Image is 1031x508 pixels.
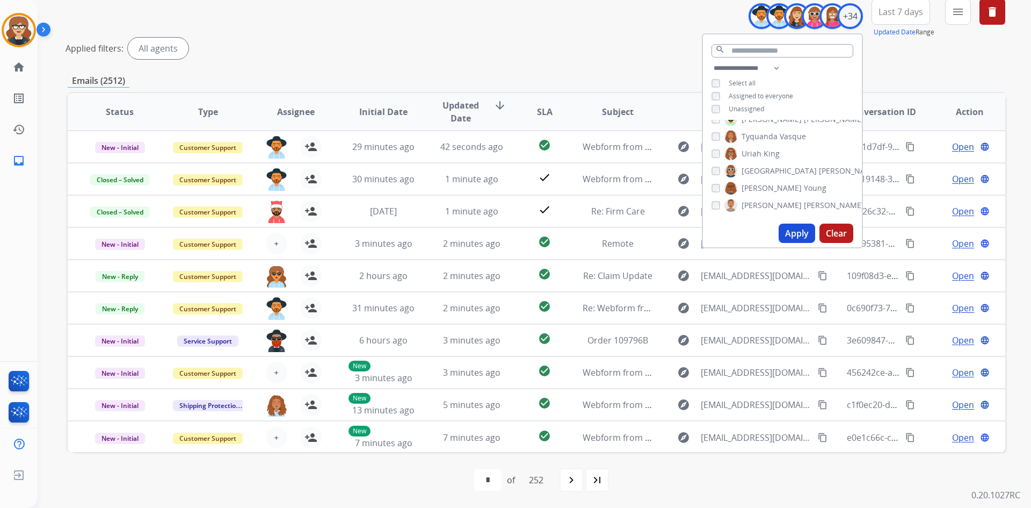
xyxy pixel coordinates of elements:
[742,148,761,159] span: Uriah
[701,269,811,282] span: [EMAIL_ADDRESS][DOMAIN_NAME]
[565,474,578,486] mat-icon: navigate_next
[980,271,990,281] mat-icon: language
[804,200,864,211] span: [PERSON_NAME]
[980,239,990,248] mat-icon: language
[701,173,811,185] span: [EMAIL_ADDRESS][DOMAIN_NAME]
[355,372,412,384] span: 3 minutes ago
[96,271,144,282] span: New - Reply
[445,205,498,217] span: 1 minute ago
[715,45,725,54] mat-icon: search
[443,432,500,443] span: 7 minutes ago
[95,368,145,379] span: New - Initial
[173,239,243,250] span: Customer Support
[677,205,690,218] mat-icon: explore
[538,300,551,313] mat-icon: check_circle
[874,28,916,37] button: Updated Date
[12,154,25,167] mat-icon: inbox
[952,431,974,444] span: Open
[847,399,1011,411] span: c1f0ec20-d7e6-4c2a-a60e-861b7ed33b8e
[729,104,764,113] span: Unassigned
[677,431,690,444] mat-icon: explore
[952,302,974,314] span: Open
[12,92,25,105] mat-icon: list_alt
[952,334,974,347] span: Open
[905,174,915,184] mat-icon: content_copy
[980,368,990,377] mat-icon: language
[507,474,515,486] div: of
[742,131,778,142] span: Tyquanda
[971,489,1020,502] p: 0.20.1027RC
[355,238,412,249] span: 3 minutes ago
[583,270,652,282] span: Re: Claim Update
[95,142,145,153] span: New - Initial
[12,123,25,136] mat-icon: history
[952,398,974,411] span: Open
[952,366,974,379] span: Open
[952,5,964,18] mat-icon: menu
[352,302,415,314] span: 31 minutes ago
[847,270,1010,282] span: 109f08d3-ec1d-41c9-acc0-7e0ad4a275aa
[779,224,815,243] button: Apply
[95,335,145,347] span: New - Initial
[905,400,915,410] mat-icon: content_copy
[952,140,974,153] span: Open
[583,173,826,185] span: Webform from [EMAIL_ADDRESS][DOMAIN_NAME] on [DATE]
[4,15,34,45] img: avatar
[583,141,826,153] span: Webform from [EMAIL_ADDRESS][DOMAIN_NAME] on [DATE]
[742,166,817,176] span: [GEOGRAPHIC_DATA]
[355,437,412,449] span: 7 minutes ago
[677,366,690,379] mat-icon: explore
[359,105,408,118] span: Initial Date
[177,335,238,347] span: Service Support
[443,302,500,314] span: 2 minutes ago
[905,303,915,313] mat-icon: content_copy
[980,206,990,216] mat-icon: language
[95,239,145,250] span: New - Initial
[443,238,500,249] span: 2 minutes ago
[583,432,826,443] span: Webform from [EMAIL_ADDRESS][DOMAIN_NAME] on [DATE]
[173,368,243,379] span: Customer Support
[538,268,551,281] mat-icon: check_circle
[493,99,506,112] mat-icon: arrow_downward
[591,205,645,217] span: Re: Firm Care
[90,174,150,185] span: Closed – Solved
[266,297,287,320] img: agent-avatar
[729,91,793,101] span: Assigned to everyone
[443,367,500,378] span: 3 minutes ago
[12,61,25,74] mat-icon: home
[583,399,826,411] span: Webform from [EMAIL_ADDRESS][DOMAIN_NAME] on [DATE]
[95,400,145,411] span: New - Initial
[701,398,811,411] span: [EMAIL_ADDRESS][DOMAIN_NAME]
[304,431,317,444] mat-icon: person_add
[348,393,371,404] p: New
[701,302,811,314] span: [EMAIL_ADDRESS][DOMAIN_NAME]
[266,201,287,223] img: agent-avatar
[818,433,827,442] mat-icon: content_copy
[905,271,915,281] mat-icon: content_copy
[980,335,990,345] mat-icon: language
[677,334,690,347] mat-icon: explore
[266,265,287,288] img: agent-avatar
[764,148,780,159] span: King
[952,173,974,185] span: Open
[274,366,279,379] span: +
[818,400,827,410] mat-icon: content_copy
[847,367,1003,378] span: 456242ce-a06e-423c-9b11-69c42fff196f
[905,433,915,442] mat-icon: content_copy
[304,334,317,347] mat-icon: person_add
[443,270,500,282] span: 2 minutes ago
[819,224,853,243] button: Clear
[952,205,974,218] span: Open
[440,141,503,153] span: 42 seconds ago
[304,269,317,282] mat-icon: person_add
[274,431,279,444] span: +
[266,330,287,352] img: agent-avatar
[538,235,551,248] mat-icon: check_circle
[538,364,551,377] mat-icon: check_circle
[266,394,287,417] img: agent-avatar
[677,269,690,282] mat-icon: explore
[266,362,287,383] button: +
[701,366,811,379] span: [EMAIL_ADDRESS][DOMAIN_NAME]
[677,173,690,185] mat-icon: explore
[370,205,397,217] span: [DATE]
